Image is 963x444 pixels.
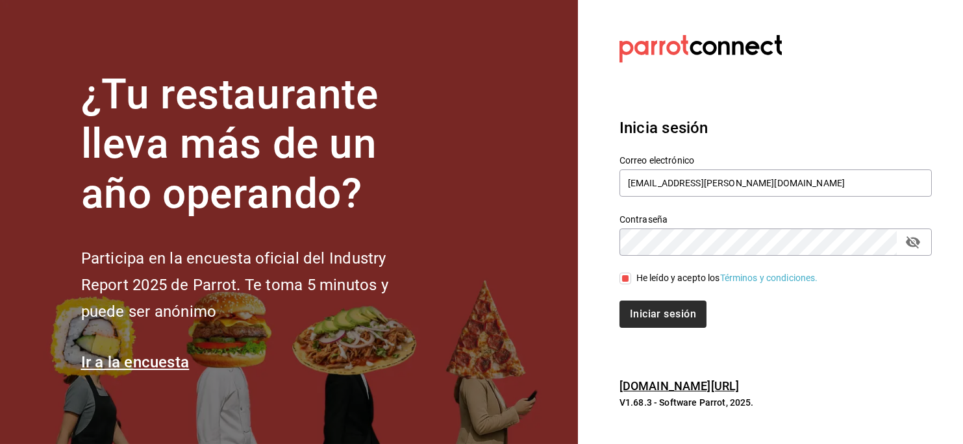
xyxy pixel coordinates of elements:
label: Contraseña [619,215,932,224]
a: Términos y condiciones. [720,273,818,283]
label: Correo electrónico [619,156,932,165]
a: [DOMAIN_NAME][URL] [619,379,739,393]
h2: Participa en la encuesta oficial del Industry Report 2025 de Parrot. Te toma 5 minutos y puede se... [81,245,432,325]
h3: Inicia sesión [619,116,932,140]
button: Campo de contraseña [902,231,924,253]
input: Ingresa tu correo electrónico [619,169,932,197]
div: He leído y acepto los [636,271,818,285]
button: Iniciar sesión [619,301,707,328]
a: Ir a la encuesta [81,353,190,371]
h1: ¿Tu restaurante lleva más de un año operando? [81,70,432,219]
p: V1.68.3 - Software Parrot, 2025. [619,396,932,409]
